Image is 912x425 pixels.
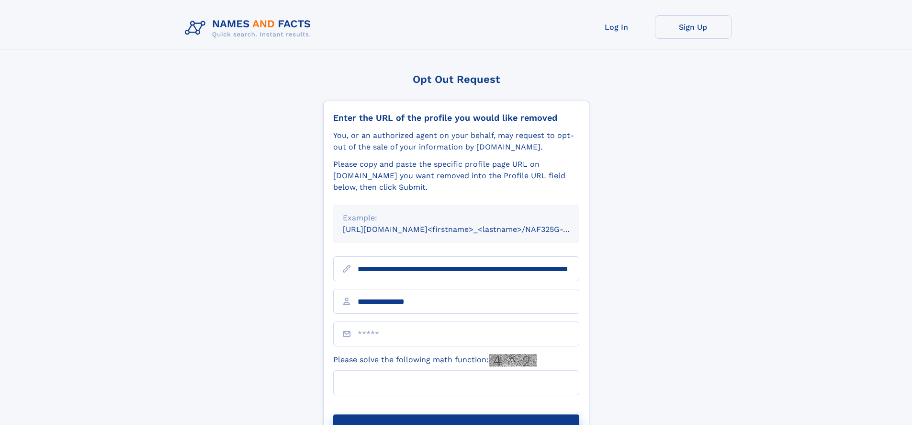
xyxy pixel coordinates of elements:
[343,225,597,234] small: [URL][DOMAIN_NAME]<firstname>_<lastname>/NAF325G-xxxxxxxx
[578,15,655,39] a: Log In
[333,113,579,123] div: Enter the URL of the profile you would like removed
[333,130,579,153] div: You, or an authorized agent on your behalf, may request to opt-out of the sale of your informatio...
[333,159,579,193] div: Please copy and paste the specific profile page URL on [DOMAIN_NAME] you want removed into the Pr...
[323,73,589,85] div: Opt Out Request
[343,212,570,224] div: Example:
[333,354,537,367] label: Please solve the following math function:
[655,15,732,39] a: Sign Up
[181,15,319,41] img: Logo Names and Facts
